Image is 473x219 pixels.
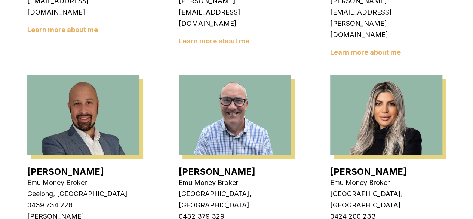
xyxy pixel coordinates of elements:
img: Adam Howell [179,75,291,155]
a: Learn more about me [27,26,98,34]
a: [PERSON_NAME] [27,166,104,177]
p: Emu Money Broker [179,177,291,188]
a: [PERSON_NAME] [330,166,407,177]
a: [PERSON_NAME] [179,166,255,177]
p: Geelong, [GEOGRAPHIC_DATA] [27,188,139,200]
a: Learn more about me [330,48,401,56]
a: Learn more about me [179,37,249,45]
img: Brad Hearns [27,75,139,155]
p: Emu Money Broker [330,177,442,188]
p: 0439 734 226 [27,200,139,211]
p: [GEOGRAPHIC_DATA], [GEOGRAPHIC_DATA] [330,188,442,211]
img: Evette Abdo [330,75,442,155]
p: [GEOGRAPHIC_DATA], [GEOGRAPHIC_DATA] [179,188,291,211]
p: Emu Money Broker [27,177,139,188]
